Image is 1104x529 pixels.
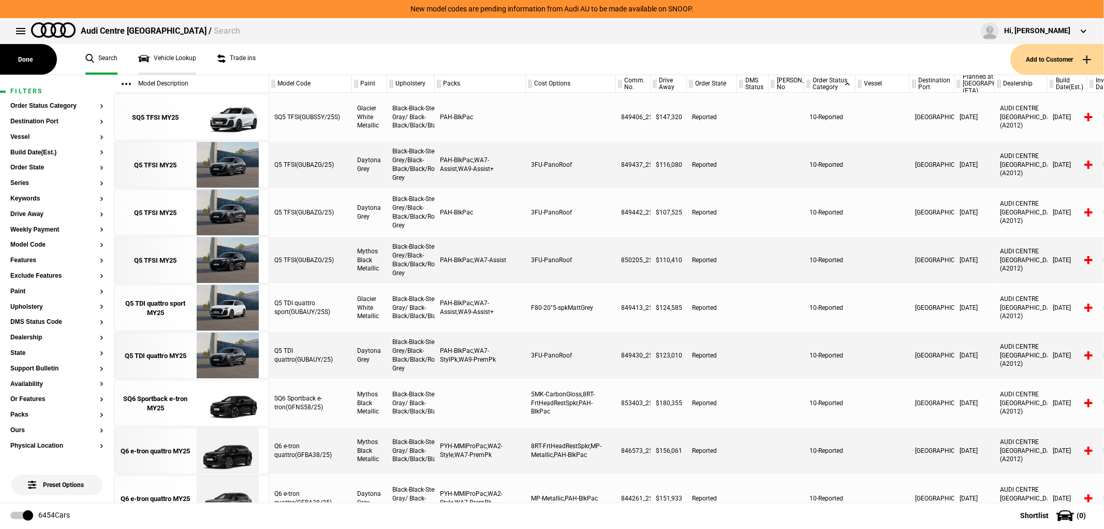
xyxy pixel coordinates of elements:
div: [DATE] [954,475,995,522]
div: Q5 TDI quattro MY25 [125,351,186,361]
div: Upholstery [387,75,434,93]
button: DMS Status Code [10,319,104,326]
div: $123,010 [651,332,687,379]
section: State [10,350,104,365]
section: Support Bulletin [10,365,104,381]
div: AUDI CENTRE [GEOGRAPHIC_DATA] (A2012) [995,141,1048,188]
img: Audi_GUBAZG_25_FW_0E0E_3FU_PAH_WA7_6FJ_F80_H65_(Nadin:_3FU_6FJ_C56_F80_H65_PAH_WA7)_ext.png [192,237,263,284]
div: $156,061 [651,427,687,474]
div: [DATE] [1048,237,1087,283]
div: [DATE] [954,332,995,379]
div: PAH-BlkPac,WA7-Assist [435,237,526,283]
a: Q5 TDI quattro MY25 [120,333,192,379]
div: Comm. No. [616,75,650,93]
div: PYH-MMIProPac,WA2-Style,WA7-PremPk [435,475,526,522]
section: Weekly Payment [10,226,104,242]
div: AUDI CENTRE [GEOGRAPHIC_DATA] (A2012) [995,427,1048,474]
button: Model Code [10,241,104,249]
button: Series [10,180,104,187]
div: [GEOGRAPHIC_DATA] [910,427,954,474]
div: [DATE] [1048,94,1087,140]
div: Mythos Black Metallic [352,427,387,474]
div: DMS Status [737,75,768,93]
div: 849430_25 [616,332,651,379]
div: Reported [687,141,737,188]
button: Upholstery [10,304,104,311]
div: Destination Port [910,75,954,93]
section: Order State [10,164,104,180]
div: [GEOGRAPHIC_DATA] [910,284,954,331]
div: Hi, [PERSON_NAME] [1004,26,1070,36]
div: PAH-BlkPac,WA7-Assist,WA9-Assist+ [435,141,526,188]
div: $180,355 [651,380,687,426]
section: Or Features [10,396,104,411]
div: Q6 e-tron quattro(GFBA38/25) [269,475,352,522]
div: Q5 TFSI MY25 [135,161,177,170]
div: [DATE] [1048,141,1087,188]
div: Reported [687,189,737,236]
div: SQ6 Sportback e-tron(GFNS58/25) [269,380,352,426]
div: [DATE] [954,189,995,236]
div: Black-Black-Steel Grey/Black-Black/Black/Rock Grey [387,141,435,188]
div: AUDI CENTRE [GEOGRAPHIC_DATA] (A2012) [995,94,1048,140]
button: Add to Customer [1010,44,1104,75]
div: [GEOGRAPHIC_DATA] [910,94,954,140]
button: Build Date(Est.) [10,149,104,156]
div: Order Status Category [804,75,855,93]
div: [DATE] [954,94,995,140]
div: Reported [687,237,737,283]
img: audi.png [31,22,76,38]
div: [GEOGRAPHIC_DATA] [910,189,954,236]
span: Shortlist [1020,512,1049,519]
button: Weekly Payment [10,226,104,234]
button: Dealership [10,334,104,341]
a: Trade ins [217,44,256,75]
div: 3FU-PanoRoof [526,332,616,379]
div: [DATE] [1048,189,1087,236]
div: MP-Metallic,PAH-BlkPac [526,475,616,522]
div: Q5 TFSI(GUBAZG/25) [269,141,352,188]
section: Upholstery [10,304,104,319]
div: [DATE] [954,284,995,331]
div: Q5 TDI quattro sport(GUBAUY/25S) [269,284,352,331]
img: Audi_GUBAZG_25_FW_6Y6Y_3FU_PAH_6FJ_(Nadin:_3FU_6FJ_C56_PAH)_ext.png [192,190,263,236]
div: $107,525 [651,189,687,236]
div: PAH-BlkPac [435,94,526,140]
div: [DATE] [954,237,995,283]
div: [DATE] [1048,427,1087,474]
div: 10-Reported [804,141,856,188]
div: 3FU-PanoRoof [526,237,616,283]
div: 10-Reported [804,189,856,236]
section: Exclude Features [10,273,104,288]
img: Audi_GUBS5Y_25S_GX_2Y2Y_PAH_WA2_6FJ_53A_PYH_PWO_(Nadin:_53A_6FJ_C56_PAH_PWO_PYH_S9S_WA2)_ext.png [192,94,263,141]
section: Vessel [10,134,104,149]
a: Q6 e-tron quattro MY25 [120,428,192,475]
div: 5MK-CarbonGloss,8RT-FrtHeadRestSpkr,PAH-BlkPac [526,380,616,426]
div: Mythos Black Metallic [352,237,387,283]
div: AUDI CENTRE [GEOGRAPHIC_DATA] (A2012) [995,189,1048,236]
div: [DATE] [1048,332,1087,379]
div: Daytona Grey [352,332,387,379]
section: Destination Port [10,118,104,134]
img: Audi_GUBAZG_25_FW_6Y6Y_3FU_WA9_PAH_WA7_6FJ_PYH_F80_H65_(Nadin:_3FU_6FJ_C56_F80_H65_PAH_PYH_S9S_WA... [192,142,263,189]
a: Q5 TFSI MY25 [120,237,192,284]
div: 6454 Cars [38,510,70,521]
div: Reported [687,332,737,379]
div: PYH-MMIProPac,WA2-Style,WA7-PremPk [435,427,526,474]
div: 10-Reported [804,475,856,522]
div: 3FU-PanoRoof [526,189,616,236]
div: [DATE] [1048,380,1087,426]
a: Vehicle Lookup [138,44,196,75]
div: [GEOGRAPHIC_DATA] [910,380,954,426]
div: 849442_25 [616,189,651,236]
div: 10-Reported [804,284,856,331]
div: Black-Black-Steel Gray/ Black-Black/Black/Black [387,94,435,140]
button: Support Bulletin [10,365,104,373]
section: Physical Location [10,442,104,458]
div: 844261_25 [616,475,651,522]
button: Order State [10,164,104,171]
a: Q5 TFSI MY25 [120,190,192,236]
div: Audi Centre [GEOGRAPHIC_DATA] / [81,25,240,37]
div: Glacier White Metallic [352,94,387,140]
div: Q6 e-tron quattro(GFBA38/25) [269,427,352,474]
